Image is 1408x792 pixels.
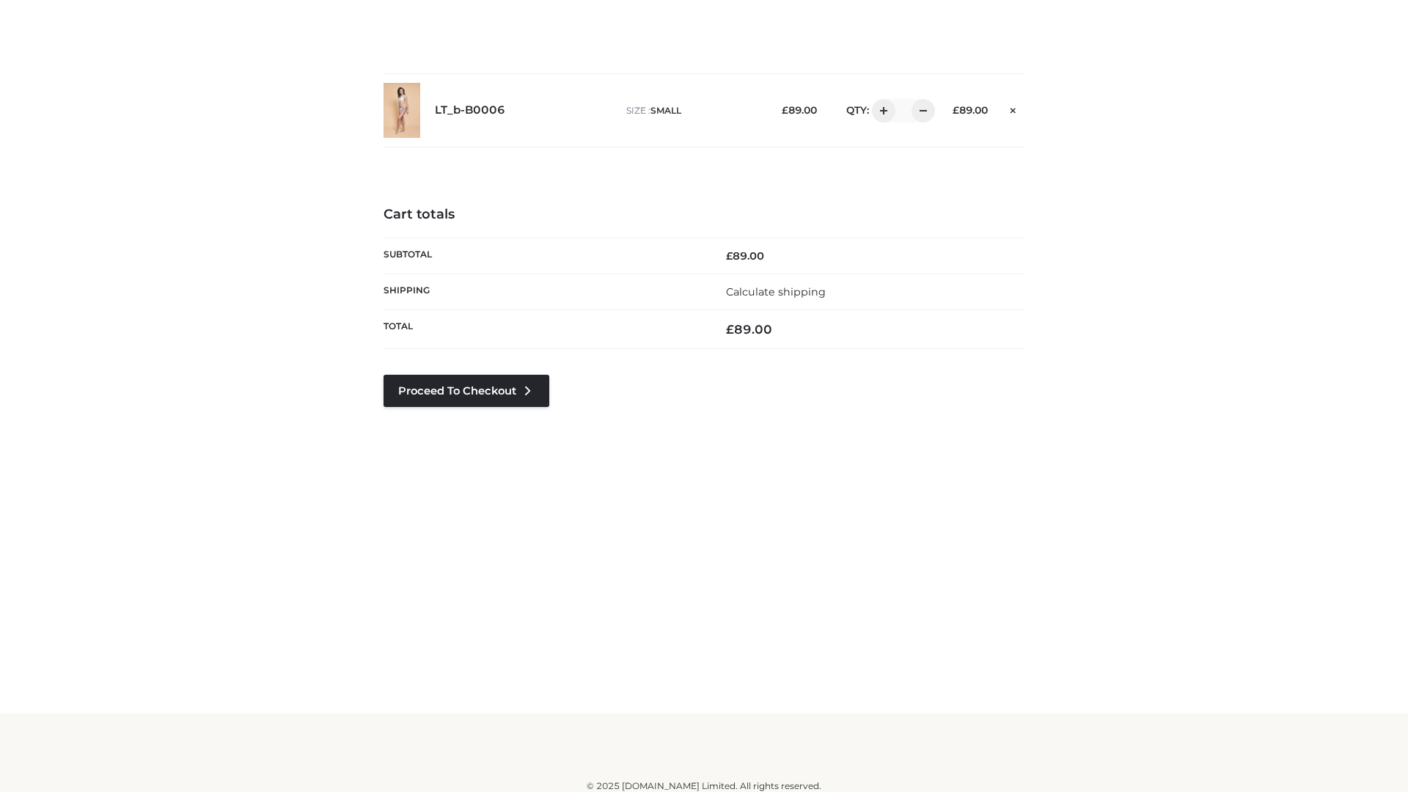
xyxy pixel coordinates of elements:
bdi: 89.00 [782,104,817,116]
h4: Cart totals [384,207,1024,223]
th: Total [384,310,704,349]
span: SMALL [650,105,681,116]
a: Calculate shipping [726,285,826,298]
div: QTY: [832,99,930,122]
bdi: 89.00 [726,249,764,263]
th: Subtotal [384,238,704,274]
a: Proceed to Checkout [384,375,549,407]
span: £ [782,104,788,116]
span: £ [726,249,733,263]
span: £ [726,322,734,337]
bdi: 89.00 [726,322,772,337]
a: LT_b-B0006 [435,103,505,117]
a: Remove this item [1002,99,1024,118]
span: £ [953,104,959,116]
bdi: 89.00 [953,104,988,116]
th: Shipping [384,274,704,309]
p: size : [626,104,759,117]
